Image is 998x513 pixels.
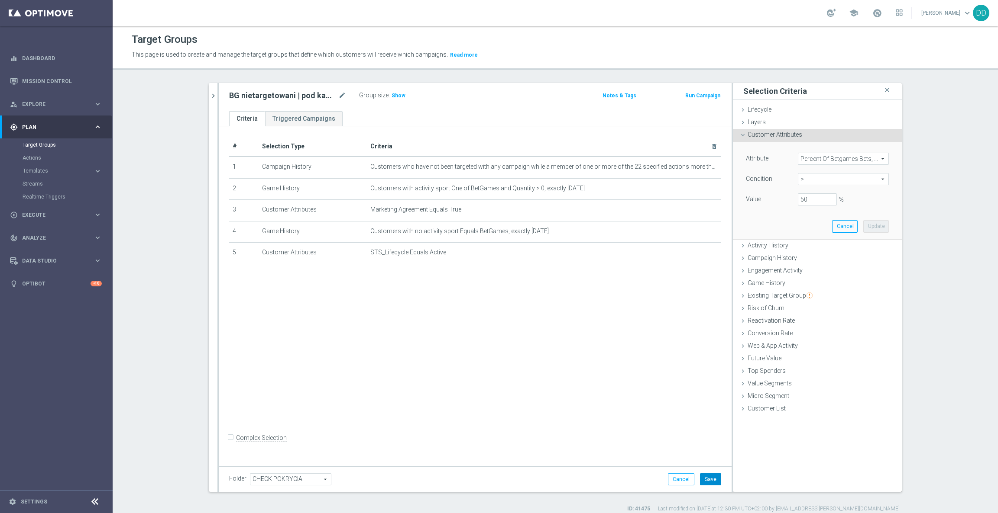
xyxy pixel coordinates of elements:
a: Dashboard [22,47,102,70]
i: settings [9,498,16,506]
label: Folder [229,475,246,482]
th: # [229,137,259,157]
i: play_circle_outline [10,211,18,219]
h1: Target Groups [132,33,198,46]
div: Templates [23,164,112,177]
span: Customers with activity sport One of BetGames and Quantity > 0, exactly [DATE] [370,185,585,192]
span: Layers [748,119,766,125]
span: Analyze [22,235,94,240]
span: Campaign History [748,254,797,261]
td: 3 [229,200,259,221]
div: Streams [23,177,112,190]
i: keyboard_arrow_right [94,211,102,219]
td: 4 [229,221,259,243]
span: Value Segments [748,380,792,387]
div: equalizer Dashboard [10,55,102,62]
button: Update [863,220,889,232]
td: 5 [229,243,259,264]
i: delete_forever [711,143,718,150]
label: : [389,92,390,99]
label: Complex Selection [236,434,287,442]
a: Optibot [22,272,91,295]
button: play_circle_outline Execute keyboard_arrow_right [10,212,102,218]
span: Data Studio [22,258,94,263]
span: keyboard_arrow_down [962,8,972,18]
a: Target Groups [23,141,90,148]
div: Actions [23,151,112,164]
span: Show [392,93,405,99]
span: Web & App Activity [748,342,798,349]
td: Campaign History [259,157,367,178]
label: % [839,196,848,203]
button: chevron_right [209,83,217,109]
i: person_search [10,100,18,108]
a: Mission Control [22,70,102,93]
a: Criteria [229,111,265,126]
label: Last modified on [DATE] at 12:30 PM UTC+02:00 by [EMAIL_ADDRESS][PERSON_NAME][DOMAIN_NAME] [658,505,900,513]
div: DD [973,5,989,21]
button: gps_fixed Plan keyboard_arrow_right [10,124,102,131]
span: Customers who have not been targeted with any campaign while a member of one or more of the 22 sp... [370,163,718,170]
lable: Condition [746,175,772,182]
span: Customer Attributes [748,131,802,138]
i: keyboard_arrow_right [94,234,102,242]
i: keyboard_arrow_right [94,167,102,175]
i: mode_edit [338,90,346,101]
div: lightbulb Optibot +10 [10,280,102,287]
span: Reactivation Rate [748,317,795,324]
button: Read more [449,50,479,60]
span: Customer List [748,405,786,412]
span: school [849,8,859,18]
td: 2 [229,178,259,200]
span: Engagement Activity [748,267,803,274]
label: Value [746,195,761,203]
button: track_changes Analyze keyboard_arrow_right [10,234,102,241]
span: Activity History [748,242,788,249]
button: Cancel [832,220,858,232]
span: Customers with no activity sport Equals BetGames, exactly [DATE] [370,228,549,235]
a: Streams [23,180,90,187]
button: Notes & Tags [602,91,637,100]
i: chevron_right [209,92,217,100]
a: Realtime Triggers [23,193,90,200]
div: Realtime Triggers [23,190,112,203]
span: Lifecycle [748,106,771,113]
label: ID: 41475 [627,505,650,513]
lable: Attribute [746,155,768,162]
span: Future Value [748,355,781,362]
div: Mission Control [10,70,102,93]
i: lightbulb [10,280,18,288]
button: Save [700,473,721,485]
i: gps_fixed [10,123,18,131]
a: Settings [21,499,47,504]
div: Data Studio [10,257,94,265]
div: Templates [23,168,94,173]
button: Templates keyboard_arrow_right [23,167,102,174]
span: Plan [22,125,94,130]
i: keyboard_arrow_right [94,123,102,131]
i: close [883,84,891,96]
i: keyboard_arrow_right [94,100,102,108]
span: This page is used to create and manage the target groups that define which customers will receive... [132,51,448,58]
label: Group size [359,92,389,99]
i: keyboard_arrow_right [94,256,102,265]
i: equalizer [10,55,18,62]
td: Game History [259,221,367,243]
th: Selection Type [259,137,367,157]
span: Conversion Rate [748,330,793,337]
a: Triggered Campaigns [265,111,343,126]
button: Data Studio keyboard_arrow_right [10,257,102,264]
button: person_search Explore keyboard_arrow_right [10,101,102,108]
div: Explore [10,100,94,108]
span: STS_Lifecycle Equals Active [370,249,446,256]
a: Actions [23,154,90,161]
i: track_changes [10,234,18,242]
button: Run Campaign [684,91,721,100]
button: Mission Control [10,78,102,85]
span: Risk of Churn [748,305,784,311]
a: [PERSON_NAME]keyboard_arrow_down [920,6,973,19]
